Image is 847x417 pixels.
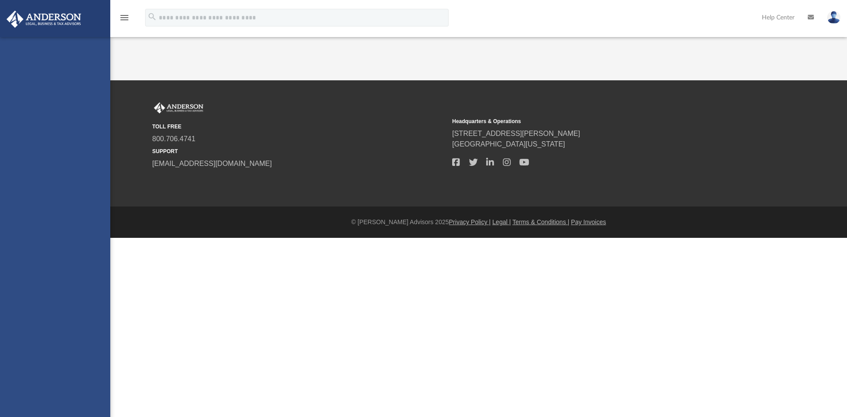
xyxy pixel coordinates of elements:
a: menu [119,17,130,23]
small: TOLL FREE [152,123,446,131]
a: Privacy Policy | [449,218,491,225]
a: Legal | [492,218,511,225]
small: Headquarters & Operations [452,117,746,125]
a: [STREET_ADDRESS][PERSON_NAME] [452,130,580,137]
img: User Pic [827,11,840,24]
a: 800.706.4741 [152,135,195,143]
i: menu [119,12,130,23]
i: search [147,12,157,22]
div: © [PERSON_NAME] Advisors 2025 [110,218,847,227]
img: Anderson Advisors Platinum Portal [152,102,205,114]
small: SUPPORT [152,147,446,155]
a: Pay Invoices [571,218,606,225]
a: Terms & Conditions | [513,218,570,225]
a: [EMAIL_ADDRESS][DOMAIN_NAME] [152,160,272,167]
img: Anderson Advisors Platinum Portal [4,11,84,28]
a: [GEOGRAPHIC_DATA][US_STATE] [452,140,565,148]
